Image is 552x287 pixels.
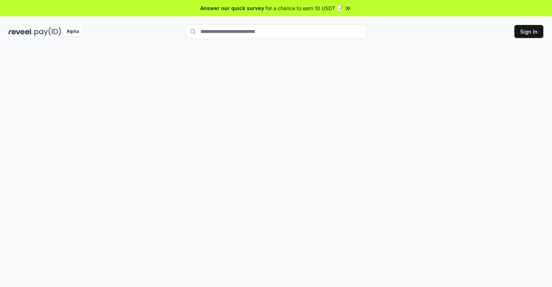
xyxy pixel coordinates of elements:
[9,27,33,36] img: reveel_dark
[200,4,264,12] span: Answer our quick survey
[266,4,343,12] span: for a chance to earn 10 USDT 📝
[63,27,83,36] div: Alpha
[34,27,61,36] img: pay_id
[514,25,543,38] button: Sign In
